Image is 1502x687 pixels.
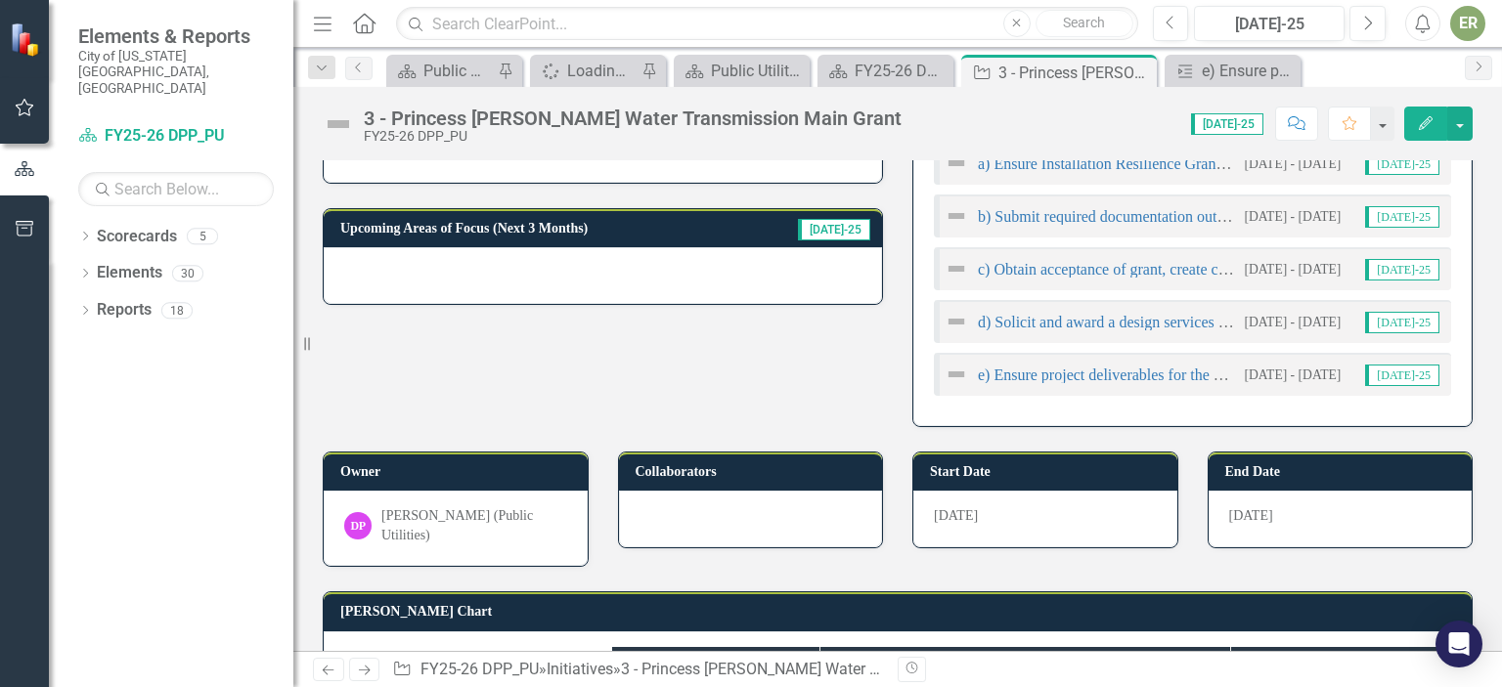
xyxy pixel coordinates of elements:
div: 2026 [1231,647,1437,672]
img: Not Defined [945,204,968,228]
a: Public Utilities [679,59,805,83]
small: [DATE] - [DATE] [1244,207,1341,226]
button: Search [1036,10,1133,37]
small: [DATE] - [DATE] [1244,313,1341,331]
span: [DATE]-25 [1191,113,1263,135]
div: Public Utilities [423,59,493,83]
img: Not Defined [945,310,968,333]
img: Not Defined [323,108,354,140]
small: City of [US_STATE][GEOGRAPHIC_DATA], [GEOGRAPHIC_DATA] [78,48,274,96]
div: 3 - Princess [PERSON_NAME] Water Transmission Main Grant [621,660,1044,678]
h3: End Date [1225,464,1463,479]
span: [DATE] [934,508,978,523]
div: 30 [172,265,203,281]
input: Search ClearPoint... [396,7,1137,41]
span: [DATE] [1229,508,1273,523]
div: e) Ensure project deliverables for the preliminary design meet the City's expectations for qualit... [1202,59,1296,83]
div: Public Utilities [711,59,805,83]
a: FY25-26 DPP_PU [822,59,949,83]
span: [DATE]-25 [1365,312,1439,333]
a: Public Utilities [391,59,493,83]
span: Search [1063,15,1105,30]
h3: Owner [340,464,578,479]
div: FY25-26 DPP_PU [364,129,902,144]
h3: Collaborators [636,464,873,479]
button: [DATE]-25 [1194,6,1345,41]
div: 5 [187,228,218,244]
div: Loading... [567,59,637,83]
small: [DATE] - [DATE] [1244,260,1341,279]
a: Loading... [535,59,637,83]
button: ER [1450,6,1485,41]
div: » » [392,659,883,681]
small: [DATE] - [DATE] [1244,154,1341,173]
h3: Upcoming Areas of Focus (Next 3 Months) [340,221,749,236]
img: ClearPoint Strategy [10,22,44,57]
h3: Start Date [930,464,1168,479]
div: [DATE]-25 [1201,13,1338,36]
img: Not Defined [945,151,968,175]
div: Open Intercom Messenger [1436,621,1482,667]
span: [DATE]-25 [1365,259,1439,280]
div: 2025 [820,647,1231,672]
a: Reports [97,299,152,322]
a: e) Ensure project deliverables for the preliminary design meet the City's expectations for qualit... [1170,59,1296,83]
a: Initiatives [547,660,613,678]
div: FY25-26 DPP_PU [855,59,949,83]
div: 3 - Princess [PERSON_NAME] Water Transmission Main Grant [998,61,1152,85]
div: [PERSON_NAME] (Public Utilities) [381,506,567,545]
img: Not Defined [945,363,968,386]
div: DP [344,512,372,539]
input: Search Below... [78,172,274,206]
img: Not Defined [945,257,968,280]
a: FY25-26 DPP_PU [78,125,274,148]
h3: [PERSON_NAME] Chart [340,604,1462,619]
span: [DATE]-25 [798,219,870,240]
a: Elements [97,262,162,284]
div: 3 - Princess [PERSON_NAME] Water Transmission Main Grant [364,107,902,129]
span: [DATE]-25 [1365,153,1439,175]
span: [DATE]-25 [1365,206,1439,228]
span: [DATE]-25 [1365,365,1439,386]
a: Scorecards [97,226,177,248]
small: [DATE] - [DATE] [1244,365,1341,384]
div: 2024 [615,647,820,672]
span: Elements & Reports [78,24,274,48]
a: FY25-26 DPP_PU [420,660,539,678]
div: 18 [161,302,193,319]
